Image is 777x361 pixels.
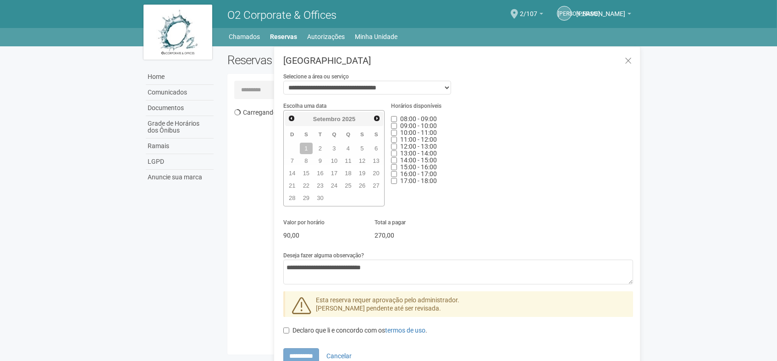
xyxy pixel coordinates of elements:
[391,144,397,150] input: 12:00 - 13:00
[283,56,633,65] h3: [GEOGRAPHIC_DATA]
[576,1,625,17] span: Juliana Oliveira
[375,131,378,137] span: Sábado
[400,129,437,136] span: Horário indisponível
[576,11,631,19] a: [PERSON_NAME]
[372,113,382,123] a: Próximo
[283,231,360,239] p: 90,00
[300,180,313,191] a: 22
[146,116,214,139] a: Grade de Horários dos Ônibus
[369,180,383,191] a: 27
[369,155,383,167] a: 13
[146,154,214,170] a: LGPD
[369,143,383,154] a: 6
[300,167,313,179] a: 15
[234,104,634,348] div: Carregando...
[328,143,341,154] a: 3
[288,115,295,122] span: Anterior
[557,6,572,21] a: [PERSON_NAME]
[391,123,397,129] input: 09:00 - 10:00
[286,155,299,167] a: 7
[391,157,397,163] input: 14:00 - 15:00
[300,155,313,167] a: 8
[313,116,341,122] span: Setembro
[400,115,437,122] span: Horário indisponível
[300,192,313,204] a: 29
[356,143,369,154] a: 5
[270,30,298,43] a: Reservas
[328,155,341,167] a: 10
[286,113,297,123] a: Anterior
[283,291,633,317] div: Esta reserva requer aprovação pelo administrador. [PERSON_NAME] pendente até ser revisada.
[283,326,427,335] label: Declaro que li e concordo com os .
[328,167,341,179] a: 17
[520,1,537,17] span: 2/107
[290,131,294,137] span: Domingo
[375,218,406,227] label: Total a pagar
[391,102,441,110] label: Horários disponíveis
[400,143,437,150] span: Horário indisponível
[400,156,437,164] span: Horário indisponível
[283,102,326,110] label: Escolha uma data
[375,231,452,239] p: 270,00
[229,30,260,43] a: Chamados
[146,139,214,154] a: Ramais
[143,5,212,60] img: logo.jpg
[227,9,336,22] span: O2 Corporate & Offices
[146,100,214,116] a: Documentos
[356,180,369,191] a: 26
[356,167,369,179] a: 19
[304,131,308,137] span: Segunda
[391,171,397,177] input: 16:00 - 17:00
[356,155,369,167] a: 12
[391,164,397,170] input: 15:00 - 16:00
[391,137,397,143] input: 11:00 - 12:00
[319,131,322,137] span: Terça
[342,116,355,122] span: 2025
[373,115,380,122] span: Próximo
[400,122,437,129] span: Horário indisponível
[283,251,364,260] label: Deseja fazer alguma observação?
[360,131,364,137] span: Sexta
[146,69,214,85] a: Home
[283,218,325,227] label: Valor por horário
[314,167,327,179] a: 16
[400,136,437,143] span: Horário indisponível
[391,116,397,122] input: 08:00 - 09:00
[314,180,327,191] a: 23
[342,143,355,154] a: 4
[400,177,437,184] span: Horário indisponível
[314,192,327,204] a: 30
[400,170,437,178] span: Horário indisponível
[369,167,383,179] a: 20
[314,143,327,154] a: 2
[346,131,350,137] span: Quinta
[400,150,437,157] span: Horário indisponível
[146,85,214,100] a: Comunicados
[391,178,397,184] input: 17:00 - 18:00
[355,30,398,43] a: Minha Unidade
[391,150,397,156] input: 13:00 - 14:00
[332,131,336,137] span: Quarta
[520,11,543,19] a: 2/107
[314,155,327,167] a: 9
[286,180,299,191] a: 21
[385,327,425,334] a: termos de uso
[308,30,345,43] a: Autorizações
[146,170,214,185] a: Anuncie sua marca
[342,180,355,191] a: 25
[400,163,437,171] span: Horário indisponível
[342,167,355,179] a: 18
[342,155,355,167] a: 11
[286,167,299,179] a: 14
[227,53,424,67] h2: Reservas
[283,328,289,333] input: Declaro que li e concordo com ostermos de uso.
[300,143,313,154] a: 1
[283,72,349,81] label: Selecione a área ou serviço
[328,180,341,191] a: 24
[391,130,397,136] input: 10:00 - 11:00
[286,192,299,204] a: 28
